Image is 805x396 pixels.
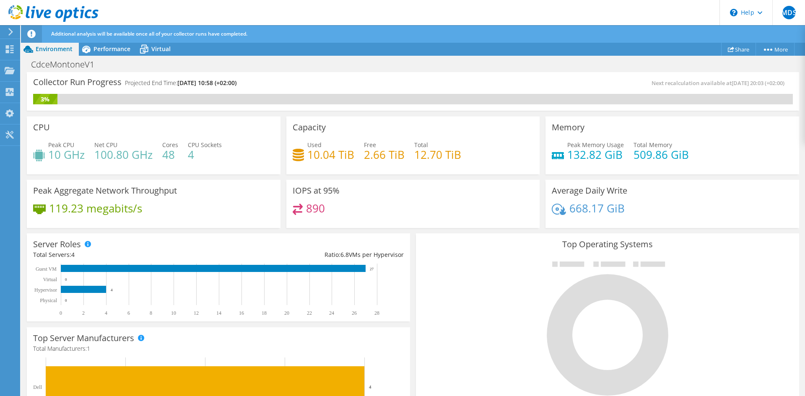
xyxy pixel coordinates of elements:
[82,310,85,316] text: 2
[414,141,428,149] span: Total
[150,310,152,316] text: 8
[162,141,178,149] span: Cores
[352,310,357,316] text: 26
[60,310,62,316] text: 0
[33,334,134,343] h3: Top Server Manufacturers
[293,123,326,132] h3: Capacity
[105,310,107,316] text: 4
[36,266,57,272] text: Guest VM
[262,310,267,316] text: 18
[307,150,354,159] h4: 10.04 TiB
[33,240,81,249] h3: Server Roles
[218,250,404,259] div: Ratio: VMs per Hypervisor
[652,79,789,87] span: Next recalculation available at
[307,310,312,316] text: 22
[364,141,376,149] span: Free
[33,344,404,353] h4: Total Manufacturers:
[239,310,244,316] text: 16
[552,186,627,195] h3: Average Daily Write
[177,79,236,87] span: [DATE] 10:58 (+02:00)
[634,141,672,149] span: Total Memory
[567,141,624,149] span: Peak Memory Usage
[48,150,85,159] h4: 10 GHz
[87,344,90,352] span: 1
[171,310,176,316] text: 10
[216,310,221,316] text: 14
[369,384,371,389] text: 4
[151,45,171,53] span: Virtual
[756,43,795,56] a: More
[33,186,177,195] h3: Peak Aggregate Network Throughput
[36,45,73,53] span: Environment
[111,288,113,292] text: 4
[364,150,405,159] h4: 2.66 TiB
[71,251,75,259] span: 4
[51,30,247,37] span: Additional analysis will be available once all of your collector runs have completed.
[125,78,236,88] h4: Projected End Time:
[127,310,130,316] text: 6
[33,384,42,390] text: Dell
[730,9,737,16] svg: \n
[48,141,74,149] span: Peak CPU
[49,204,142,213] h4: 119.23 megabits/s
[782,6,796,19] span: MDS
[188,141,222,149] span: CPU Sockets
[721,43,756,56] a: Share
[567,150,624,159] h4: 132.82 GiB
[634,150,689,159] h4: 509.86 GiB
[422,240,793,249] h3: Top Operating Systems
[93,45,130,53] span: Performance
[27,60,107,69] h1: CdceMontoneV1
[370,267,374,271] text: 27
[284,310,289,316] text: 20
[33,250,218,259] div: Total Servers:
[194,310,199,316] text: 12
[43,277,57,282] text: Virtual
[293,186,340,195] h3: IOPS at 95%
[306,204,325,213] h4: 890
[569,204,625,213] h4: 668.17 GiB
[188,150,222,159] h4: 4
[94,141,117,149] span: Net CPU
[94,150,153,159] h4: 100.80 GHz
[552,123,584,132] h3: Memory
[34,287,57,293] text: Hypervisor
[33,95,57,104] div: 3%
[414,150,461,159] h4: 12.70 TiB
[33,123,50,132] h3: CPU
[329,310,334,316] text: 24
[340,251,349,259] span: 6.8
[65,298,67,303] text: 0
[65,277,67,282] text: 0
[374,310,379,316] text: 28
[162,150,178,159] h4: 48
[307,141,322,149] span: Used
[40,298,57,303] text: Physical
[732,79,784,87] span: [DATE] 20:03 (+02:00)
